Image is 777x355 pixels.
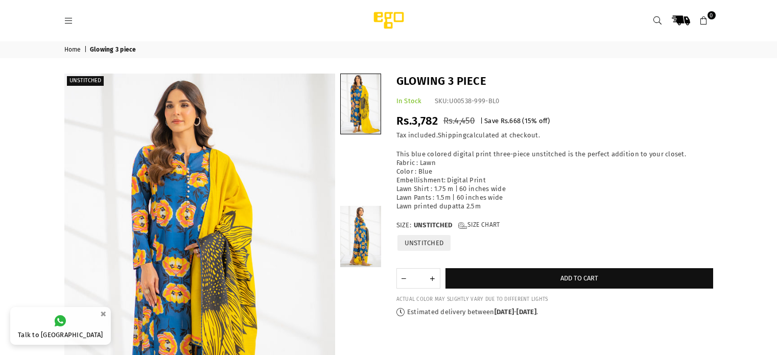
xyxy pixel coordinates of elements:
[449,97,500,105] span: U00538-999-BL0
[484,117,499,125] span: Save
[396,150,713,210] p: This blue colored digital print three-piece unstitched is the perfect addition to your closet. Fa...
[60,16,78,24] a: Menu
[396,296,713,303] div: ACTUAL COLOR MAY SLIGHTLY VARY DUE TO DIFFERENT LIGHTS
[438,131,466,139] a: Shipping
[480,117,483,125] span: |
[90,46,138,54] span: Glowing 3 piece
[396,308,713,317] p: Estimated delivery between - .
[10,307,111,345] a: Talk to [GEOGRAPHIC_DATA]
[414,221,453,230] span: UNSTITCHED
[516,308,536,316] time: [DATE]
[522,117,550,125] span: ( % off)
[458,221,500,230] a: Size Chart
[396,234,452,252] label: UNSTITCHED
[525,117,532,125] span: 15
[649,11,667,30] a: Search
[67,76,104,86] label: Unstitched
[495,308,514,316] time: [DATE]
[695,11,713,30] a: 0
[97,305,109,322] button: ×
[396,97,422,105] span: In Stock
[501,117,521,125] span: Rs.668
[708,11,716,19] span: 0
[396,268,440,289] quantity-input: Quantity
[435,97,500,106] div: SKU:
[396,114,438,128] span: Rs.3,782
[57,41,721,58] nav: breadcrumbs
[396,74,713,89] h1: Glowing 3 piece
[445,268,713,289] button: Add to cart
[64,46,83,54] a: Home
[345,10,432,31] img: Ego
[396,221,713,230] label: Size:
[560,274,598,282] span: Add to cart
[443,115,475,126] span: Rs.4,450
[84,46,88,54] span: |
[396,131,713,140] div: Tax included. calculated at checkout.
